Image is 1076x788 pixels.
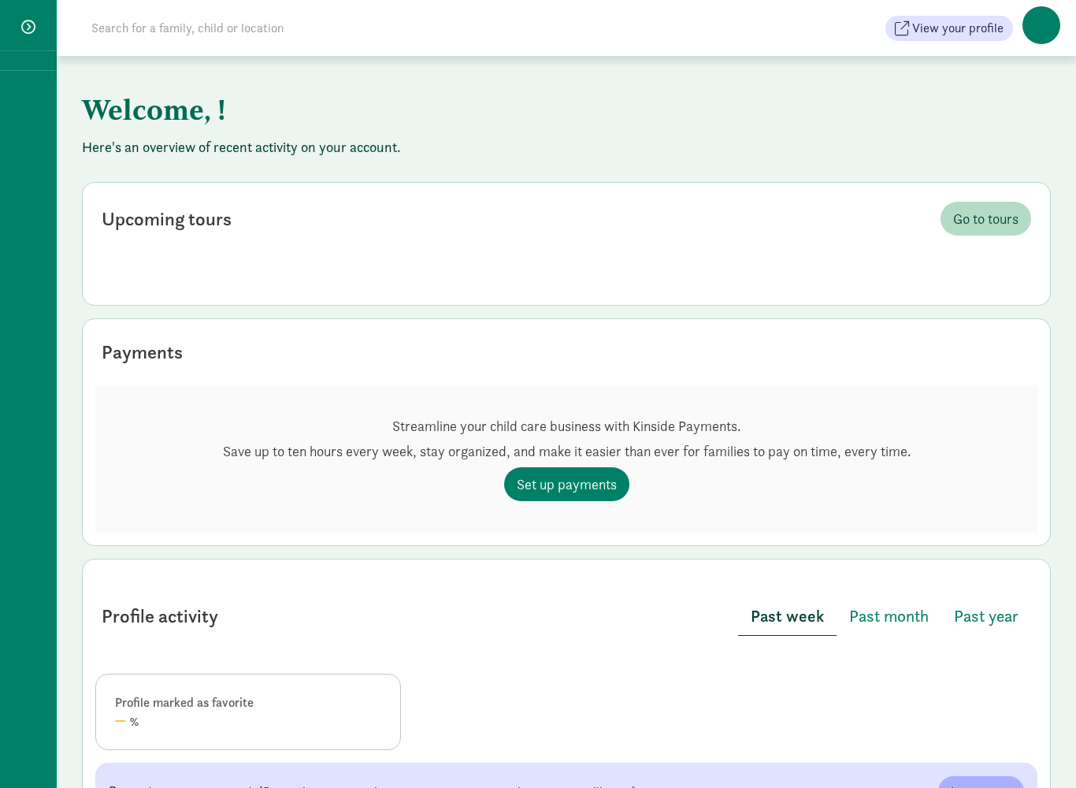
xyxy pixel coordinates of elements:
[941,202,1031,236] a: Go to tours
[941,597,1031,635] button: Past year
[102,602,218,630] div: Profile activity
[82,138,1051,157] p: Here's an overview of recent activity on your account.
[885,16,1013,41] button: View your profile
[102,205,232,233] div: Upcoming tours
[954,604,1018,629] span: Past year
[223,442,911,461] p: Save up to ten hours every week, stay organized, and make it easier than ever for families to pay...
[223,417,911,436] p: Streamline your child care business with Kinside Payments.
[504,467,629,501] a: Set up payments
[115,712,381,730] div: %
[82,81,862,138] h1: Welcome, !
[751,604,824,629] span: Past week
[837,597,941,635] button: Past month
[82,13,524,44] input: Search for a family, child or location
[738,597,837,636] button: Past week
[912,19,1004,38] span: View your profile
[115,693,381,712] div: Profile marked as favorite
[102,338,183,366] div: Payments
[517,474,617,495] span: Set up payments
[849,604,929,629] span: Past month
[953,208,1018,229] span: Go to tours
